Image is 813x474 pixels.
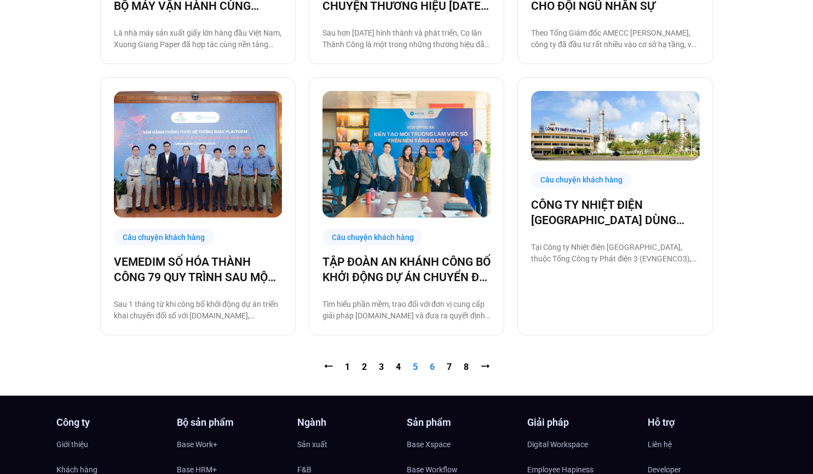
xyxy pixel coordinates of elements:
span: Base Xspace [407,436,451,453]
h4: Công ty [56,418,166,427]
a: 7 [447,362,452,372]
h4: Bộ sản phẩm [177,418,286,427]
a: Base Work+ [177,436,286,453]
a: 2 [362,362,367,372]
span: Base Work+ [177,436,217,453]
a: TẬP ĐOÀN AN KHÁNH CÔNG BỐ KHỞI ĐỘNG DỰ ÁN CHUYỂN ĐỔI SỐ CÙNG [DOMAIN_NAME] [322,254,491,285]
a: 4 [396,362,401,372]
a: Giới thiệu [56,436,166,453]
span: Sản xuất [297,436,327,453]
span: Liên hệ [648,436,672,453]
span: Giới thiệu [56,436,88,453]
a: ⭠ [324,362,333,372]
h4: Sản phẩm [407,418,516,427]
a: 3 [379,362,384,372]
div: Câu chuyện khách hàng [531,172,632,189]
a: 8 [464,362,469,372]
a: Liên hệ [648,436,757,453]
h4: Giải pháp [527,418,637,427]
a: 6 [430,362,435,372]
p: Là nhà máy sản xuất giấy lớn hàng đầu Việt Nam, Xuong Giang Paper đã hợp tác cùng nền tảng [DOMAI... [114,27,282,50]
span: Digital Workspace [527,436,588,453]
p: Tại Công ty Nhiệt điện [GEOGRAPHIC_DATA], thuộc Tổng Công ty Phát điện 3 (EVNGENCO3), bên cạnh áp... [531,242,699,265]
a: 1 [345,362,350,372]
a: VEMEDIM SỐ HÓA THÀNH CÔNG 79 QUY TRÌNH SAU MỘT THÁNG CHUYỂN ĐỔI SỐ CÙNG BASE [114,254,282,285]
span: 5 [413,362,418,372]
div: Câu chuyện khách hàng [322,229,423,245]
p: Sau hơn [DATE] hình thành và phát triển, Cọ lăn Thành Công là một trong những thương hiệu dẫn đầu... [322,27,491,50]
p: Sau 1 tháng từ khi công bố khởi động dự án triển khai chuyển đổi số với [DOMAIN_NAME], Vemedim Co... [114,299,282,322]
p: Theo Tổng Giám đốc AMECC [PERSON_NAME], công ty đã đầu tư rất nhiều vào cơ sở hạ tầng, vật chất v... [531,27,699,50]
a: Digital Workspace [527,436,637,453]
a: Base Xspace [407,436,516,453]
h4: Ngành [297,418,407,427]
a: CÔNG TY NHIỆT ĐIỆN [GEOGRAPHIC_DATA] DÙNG ỨNG DỤNG BASE ĐỂ CHUYỂN ĐỔI SỐ DOANH NGHIỆP [531,197,699,228]
a: ⭢ [481,362,489,372]
p: Tìm hiểu phần mềm, trao đổi với đơn vị cung cấp giải pháp [DOMAIN_NAME] và đưa ra quyết định khởi... [322,299,491,322]
h4: Hỗ trợ [648,418,757,427]
a: Sản xuất [297,436,407,453]
nav: Pagination [100,361,713,374]
div: Câu chuyện khách hàng [114,229,215,245]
